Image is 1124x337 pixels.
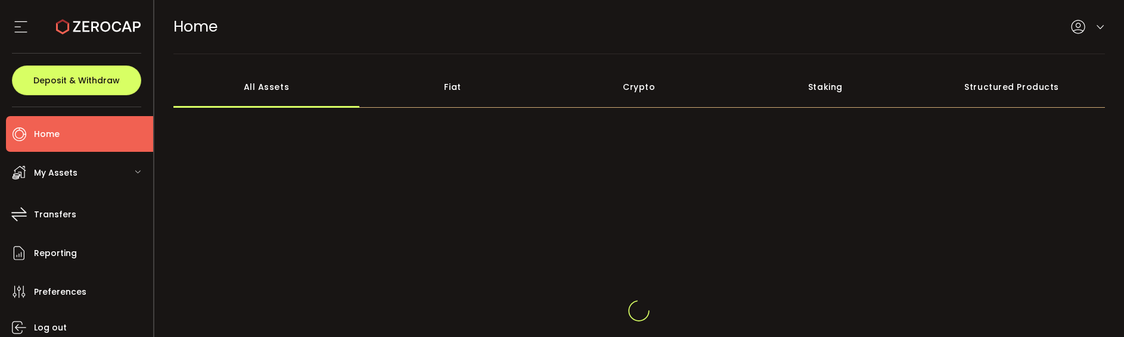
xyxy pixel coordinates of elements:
[34,283,86,301] span: Preferences
[918,66,1105,108] div: Structured Products
[173,16,218,37] span: Home
[34,319,67,336] span: Log out
[173,66,360,108] div: All Assets
[34,126,60,143] span: Home
[546,66,732,108] div: Crypto
[12,65,141,95] button: Deposit & Withdraw
[33,76,120,85] span: Deposit & Withdraw
[34,164,77,182] span: My Assets
[34,245,77,262] span: Reporting
[34,206,76,223] span: Transfers
[732,66,919,108] div: Staking
[359,66,546,108] div: Fiat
